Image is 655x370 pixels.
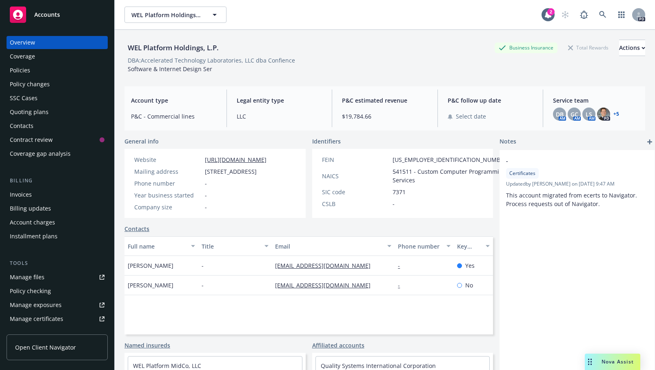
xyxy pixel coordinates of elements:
[10,133,53,146] div: Contract review
[205,167,257,176] span: [STREET_ADDRESS]
[585,354,640,370] button: Nova Assist
[10,50,35,63] div: Coverage
[571,110,578,119] span: GC
[134,203,202,211] div: Company size
[7,92,108,105] a: SSC Cases
[10,78,50,91] div: Policy changes
[619,40,645,56] button: Actions
[15,343,76,352] span: Open Client Navigator
[128,65,212,73] span: Software & Internet Design Ser
[585,354,595,370] div: Drag to move
[10,298,62,312] div: Manage exposures
[10,36,35,49] div: Overview
[7,230,108,243] a: Installment plans
[134,179,202,188] div: Phone number
[553,96,639,105] span: Service team
[124,224,149,233] a: Contacts
[322,155,389,164] div: FEIN
[10,312,63,325] div: Manage certificates
[128,261,173,270] span: [PERSON_NAME]
[398,281,406,289] a: -
[202,261,204,270] span: -
[613,112,619,117] a: +5
[7,326,108,339] a: Manage claims
[7,202,108,215] a: Billing updates
[393,155,509,164] span: [US_EMPLOYER_IDENTIFICATION_NUMBER]
[506,191,639,208] span: This account migrated from ecerts to Navigator. Process requests out of Navigator.
[7,188,108,201] a: Invoices
[131,11,202,19] span: WEL Platform Holdings, L.P.
[454,236,493,256] button: Key contact
[506,180,648,188] span: Updated by [PERSON_NAME] on [DATE] 9:47 AM
[10,216,55,229] div: Account charges
[547,8,555,16] div: 2
[275,242,382,251] div: Email
[10,202,51,215] div: Billing updates
[198,236,272,256] button: Title
[124,43,222,53] div: WEL Platform Holdings, L.P.
[322,188,389,196] div: SIC code
[131,112,217,121] span: P&C - Commercial lines
[272,236,395,256] button: Email
[398,242,441,251] div: Phone number
[124,7,226,23] button: WEL Platform Holdings, L.P.
[586,110,592,119] span: LS
[342,96,428,105] span: P&C estimated revenue
[393,167,509,184] span: 541511 - Custom Computer Programming Services
[506,157,627,165] span: -
[134,155,202,164] div: Website
[124,137,159,146] span: General info
[597,108,610,121] img: photo
[275,281,377,289] a: [EMAIL_ADDRESS][DOMAIN_NAME]
[457,242,481,251] div: Key contact
[7,216,108,229] a: Account charges
[465,281,473,289] span: No
[7,147,108,160] a: Coverage gap analysis
[10,64,30,77] div: Policies
[7,105,108,119] a: Quoting plans
[456,112,486,121] span: Select date
[205,179,207,188] span: -
[34,11,60,18] span: Accounts
[564,43,613,53] div: Total Rewards
[595,7,611,23] a: Search
[500,150,655,215] div: -CertificatesUpdatedby [PERSON_NAME] on [DATE] 9:47 AMThis account migrated from ecerts to Naviga...
[124,236,198,256] button: Full name
[7,285,108,298] a: Policy checking
[7,64,108,77] a: Policies
[128,242,186,251] div: Full name
[134,167,202,176] div: Mailing address
[275,262,377,269] a: [EMAIL_ADDRESS][DOMAIN_NAME]
[7,50,108,63] a: Coverage
[613,7,630,23] a: Switch app
[10,119,33,132] div: Contacts
[7,78,108,91] a: Policy changes
[128,281,173,289] span: [PERSON_NAME]
[557,7,573,23] a: Start snowing
[7,119,108,132] a: Contacts
[7,3,108,26] a: Accounts
[205,156,266,164] a: [URL][DOMAIN_NAME]
[10,105,49,119] div: Quoting plans
[7,312,108,325] a: Manage certificates
[7,133,108,146] a: Contract review
[448,96,533,105] span: P&C follow up date
[10,188,32,201] div: Invoices
[645,137,655,147] a: add
[10,271,44,284] div: Manage files
[10,326,51,339] div: Manage claims
[322,172,389,180] div: NAICS
[205,191,207,200] span: -
[576,7,592,23] a: Report a Bug
[124,341,170,350] a: Named insureds
[509,170,535,177] span: Certificates
[202,242,260,251] div: Title
[7,271,108,284] a: Manage files
[602,358,634,365] span: Nova Assist
[10,230,58,243] div: Installment plans
[237,96,322,105] span: Legal entity type
[495,43,557,53] div: Business Insurance
[133,362,201,370] a: WEL Platform MidCo, LLC
[134,191,202,200] div: Year business started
